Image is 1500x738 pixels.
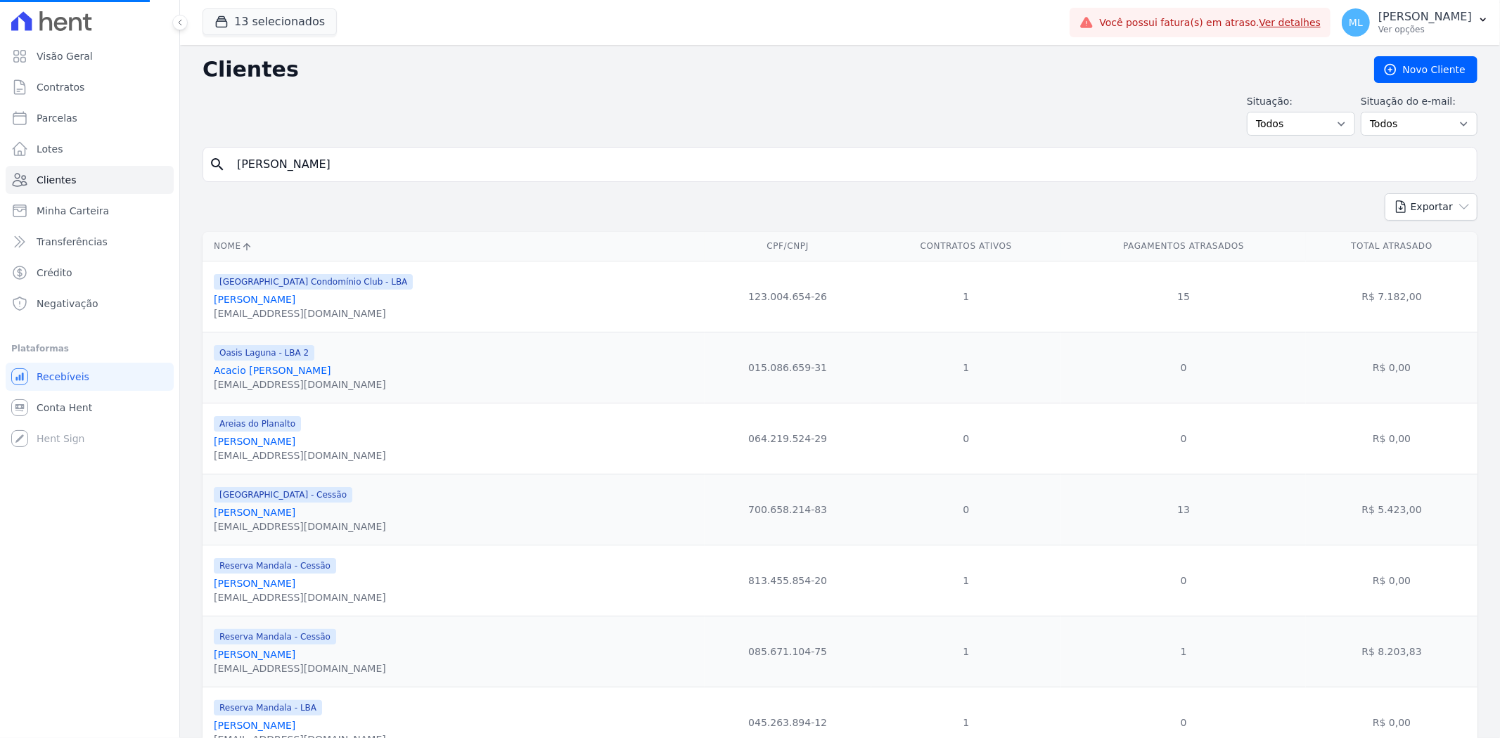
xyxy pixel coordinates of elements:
label: Situação: [1247,94,1355,109]
td: 085.671.104-75 [705,616,871,687]
th: Contratos Ativos [871,232,1062,261]
h2: Clientes [203,57,1352,82]
td: 1 [871,616,1062,687]
td: 15 [1061,261,1306,332]
a: [PERSON_NAME] [214,649,295,660]
span: Clientes [37,173,76,187]
span: Minha Carteira [37,204,109,218]
div: [EMAIL_ADDRESS][DOMAIN_NAME] [214,519,386,533]
button: Exportar [1385,193,1477,221]
td: 0 [1061,332,1306,403]
a: [PERSON_NAME] [214,294,295,305]
span: [GEOGRAPHIC_DATA] Condomínio Club - LBA [214,274,413,290]
a: Contratos [6,73,174,101]
a: Minha Carteira [6,197,174,225]
span: Lotes [37,142,63,156]
th: Pagamentos Atrasados [1061,232,1306,261]
span: Reserva Mandala - Cessão [214,629,336,645]
td: R$ 7.182,00 [1306,261,1477,332]
td: 015.086.659-31 [705,332,871,403]
td: 700.658.214-83 [705,474,871,545]
span: Reserva Mandala - LBA [214,700,322,716]
a: Lotes [6,135,174,163]
div: Plataformas [11,340,168,357]
a: Negativação [6,290,174,318]
span: Visão Geral [37,49,93,63]
p: [PERSON_NAME] [1378,10,1472,24]
td: 813.455.854-20 [705,545,871,616]
span: Você possui fatura(s) em atraso. [1099,15,1321,30]
i: search [209,156,226,173]
a: Crédito [6,259,174,287]
td: 064.219.524-29 [705,403,871,474]
span: Recebíveis [37,370,89,384]
td: 1 [871,261,1062,332]
span: Contratos [37,80,84,94]
a: [PERSON_NAME] [214,436,295,447]
td: 0 [1061,545,1306,616]
th: CPF/CNPJ [705,232,871,261]
td: R$ 8.203,83 [1306,616,1477,687]
th: Total Atrasado [1306,232,1477,261]
span: Negativação [37,297,98,311]
span: Transferências [37,235,108,249]
a: Visão Geral [6,42,174,70]
a: Ver detalhes [1259,17,1321,28]
a: Conta Hent [6,394,174,422]
a: [PERSON_NAME] [214,578,295,589]
td: 0 [871,403,1062,474]
p: Ver opções [1378,24,1472,35]
div: [EMAIL_ADDRESS][DOMAIN_NAME] [214,590,386,604]
a: Parcelas [6,104,174,132]
a: Acacio [PERSON_NAME] [214,365,331,376]
span: Areias do Planalto [214,416,301,432]
a: Transferências [6,228,174,256]
label: Situação do e-mail: [1361,94,1477,109]
td: R$ 0,00 [1306,545,1477,616]
td: R$ 0,00 [1306,403,1477,474]
div: [EMAIL_ADDRESS][DOMAIN_NAME] [214,377,386,391]
td: 0 [871,474,1062,545]
a: Novo Cliente [1374,56,1477,83]
span: Crédito [37,266,72,280]
td: 1 [871,545,1062,616]
td: 1 [1061,616,1306,687]
span: Conta Hent [37,401,92,415]
td: R$ 0,00 [1306,332,1477,403]
a: [PERSON_NAME] [214,720,295,731]
button: 13 selecionados [203,8,337,35]
div: [EMAIL_ADDRESS][DOMAIN_NAME] [214,661,386,675]
a: Recebíveis [6,363,174,391]
a: Clientes [6,166,174,194]
span: ML [1349,18,1363,27]
td: 123.004.654-26 [705,261,871,332]
div: [EMAIL_ADDRESS][DOMAIN_NAME] [214,306,413,321]
span: Oasis Laguna - LBA 2 [214,345,314,361]
input: Buscar por nome, CPF ou e-mail [229,150,1471,179]
td: 13 [1061,474,1306,545]
td: R$ 5.423,00 [1306,474,1477,545]
span: Reserva Mandala - Cessão [214,558,336,574]
button: ML [PERSON_NAME] Ver opções [1331,3,1500,42]
td: 1 [871,332,1062,403]
td: 0 [1061,403,1306,474]
a: [PERSON_NAME] [214,507,295,518]
span: [GEOGRAPHIC_DATA] - Cessão [214,487,352,503]
th: Nome [203,232,705,261]
span: Parcelas [37,111,77,125]
div: [EMAIL_ADDRESS][DOMAIN_NAME] [214,448,386,462]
